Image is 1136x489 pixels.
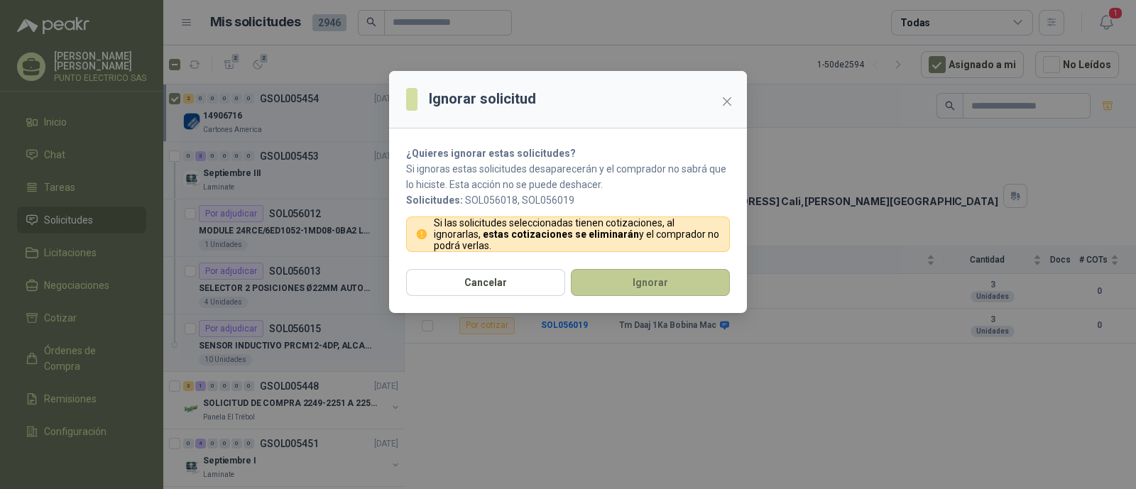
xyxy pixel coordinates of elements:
[406,269,565,296] button: Cancelar
[406,148,576,159] strong: ¿Quieres ignorar estas solicitudes?
[434,217,721,251] p: Si las solicitudes seleccionadas tienen cotizaciones, al ignorarlas, y el comprador no podrá verlas.
[721,96,733,107] span: close
[406,192,730,208] p: SOL056018, SOL056019
[429,88,536,110] h3: Ignorar solicitud
[406,161,730,192] p: Si ignoras estas solicitudes desaparecerán y el comprador no sabrá que lo hiciste. Esta acción no...
[716,90,738,113] button: Close
[571,269,730,296] button: Ignorar
[406,194,463,206] b: Solicitudes:
[483,229,639,240] strong: estas cotizaciones se eliminarán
